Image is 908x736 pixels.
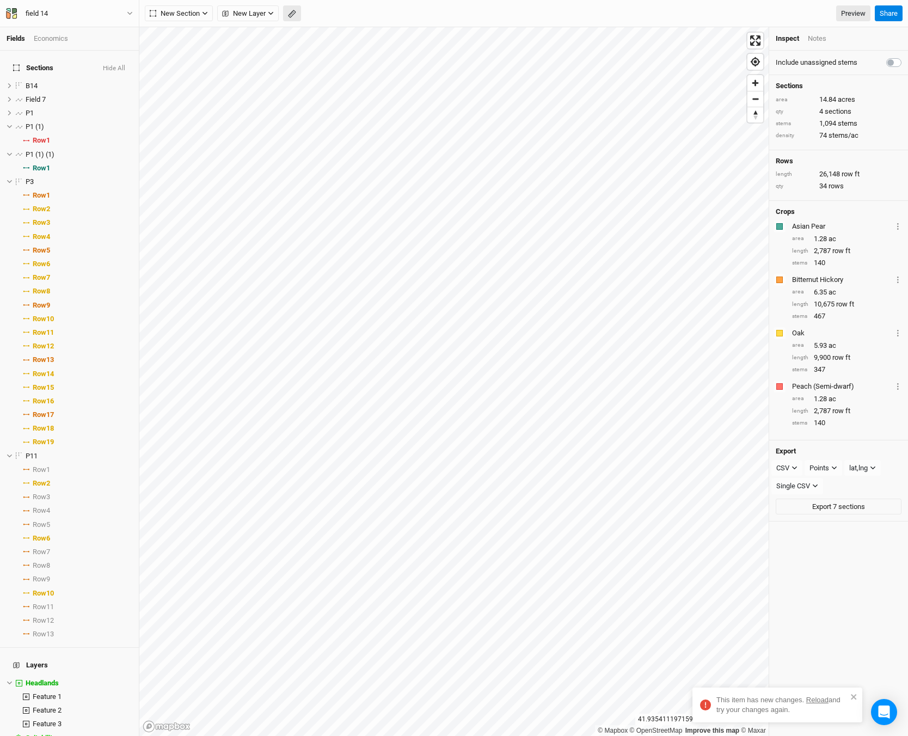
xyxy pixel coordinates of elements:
[26,8,48,19] div: field 14
[832,246,850,256] span: row ft
[776,170,814,179] div: length
[792,382,892,391] div: Peach (Semi-dwarf)
[776,82,901,90] h4: Sections
[836,299,854,309] span: row ft
[829,394,836,404] span: ac
[139,27,769,736] canvas: Map
[33,273,50,282] span: Row 7
[776,207,795,216] h4: Crops
[792,259,808,267] div: stems
[747,91,763,107] span: Zoom out
[838,95,855,105] span: acres
[222,8,266,19] span: New Layer
[792,353,901,363] div: 9,900
[598,727,628,734] a: Mapbox
[792,395,808,403] div: area
[825,107,851,116] span: sections
[838,119,857,128] span: stems
[776,34,799,44] div: Inspect
[792,288,808,296] div: area
[26,150,54,158] span: P1 (1) (1)
[894,327,901,339] button: Crop Usage
[792,258,901,268] div: 140
[13,64,53,72] span: Sections
[33,603,54,611] span: Row 11
[747,107,763,122] button: Reset bearing to north
[33,479,50,488] span: Row 2
[150,8,200,19] span: New Section
[33,355,54,364] span: Row 13
[792,365,901,375] div: 347
[792,354,808,362] div: length
[33,534,50,543] span: Row 6
[829,131,858,140] span: stems/ac
[875,5,903,22] button: Share
[26,679,59,687] span: Headlands
[792,299,901,309] div: 10,675
[33,164,50,173] span: Row 1
[776,157,901,165] h4: Rows
[26,452,38,460] span: P11
[792,222,892,231] div: Asian Pear
[26,122,44,131] span: P1 (1)
[33,692,62,701] span: Feature 1
[849,463,868,474] div: lat,lng
[776,131,901,140] div: 74
[894,380,901,392] button: Crop Usage
[747,54,763,70] button: Find my location
[33,315,54,323] span: Row 10
[7,34,25,42] a: Fields
[26,109,132,118] div: P1
[33,465,50,474] span: Row 1
[33,506,50,515] span: Row 4
[776,108,814,116] div: qty
[33,520,50,529] span: Row 5
[776,481,810,492] div: Single CSV
[102,65,126,72] button: Hide All
[829,234,836,244] span: ac
[792,419,808,427] div: stems
[33,246,50,255] span: Row 5
[33,692,132,701] div: Feature 1
[792,366,808,374] div: stems
[716,696,840,714] span: This item has new changes. and try your changes again.
[809,463,829,474] div: Points
[33,136,50,145] span: Row 1
[776,447,901,456] h4: Export
[283,5,301,22] button: Shortcut: M
[776,119,901,128] div: 1,094
[33,205,50,213] span: Row 2
[792,247,808,255] div: length
[792,246,901,256] div: 2,787
[26,95,132,104] div: Field 7
[829,287,836,297] span: ac
[630,727,683,734] a: OpenStreetMap
[792,328,892,338] div: Oak
[792,287,901,297] div: 6.35
[792,418,901,428] div: 140
[26,177,132,186] div: P3
[33,720,62,728] span: Feature 3
[33,218,50,227] span: Row 3
[33,561,50,570] span: Row 8
[26,122,132,131] div: P1 (1)
[832,406,850,416] span: row ft
[33,589,54,598] span: Row 10
[776,95,901,105] div: 14.84
[741,727,766,734] a: Maxar
[26,109,34,117] span: P1
[26,452,132,461] div: P11
[33,706,132,715] div: Feature 2
[33,493,50,501] span: Row 3
[776,169,901,179] div: 26,148
[143,720,191,733] a: Mapbox logo
[850,692,858,702] button: close
[747,33,763,48] button: Enter fullscreen
[33,575,50,584] span: Row 9
[792,300,808,309] div: length
[776,463,789,474] div: CSV
[33,328,54,337] span: Row 11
